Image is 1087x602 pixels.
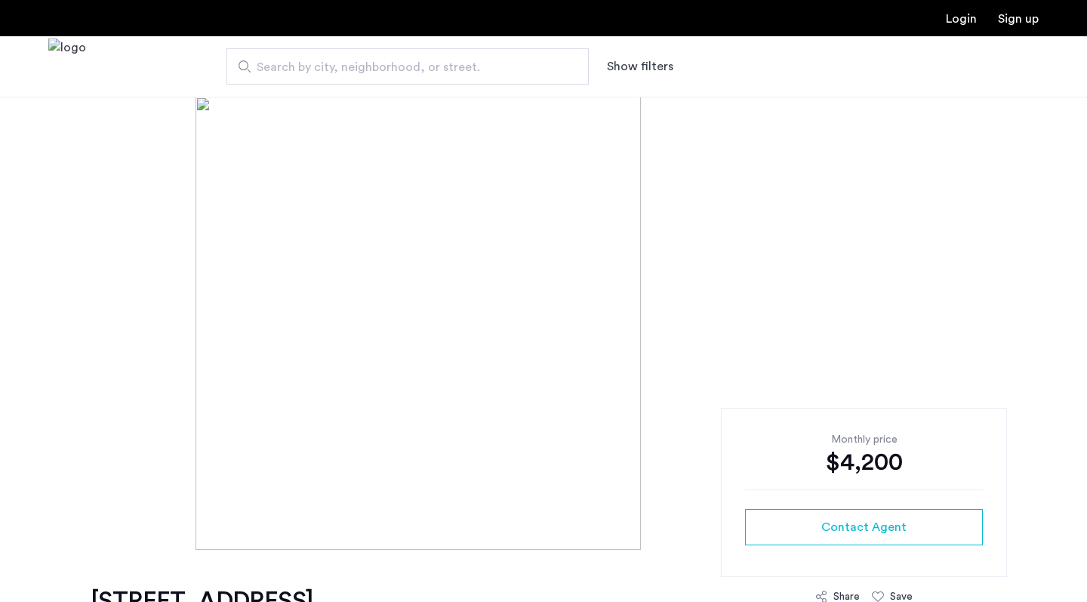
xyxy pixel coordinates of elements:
input: Apartment Search [226,48,589,85]
a: Cazamio Logo [48,39,86,95]
a: Login [946,13,977,25]
span: Search by city, neighborhood, or street. [257,58,547,76]
span: Contact Agent [821,518,907,536]
div: $4,200 [745,447,983,477]
div: Monthly price [745,432,983,447]
button: button [745,509,983,545]
a: Registration [998,13,1039,25]
button: Show or hide filters [607,57,673,76]
img: logo [48,39,86,95]
img: [object%20Object] [196,97,891,550]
